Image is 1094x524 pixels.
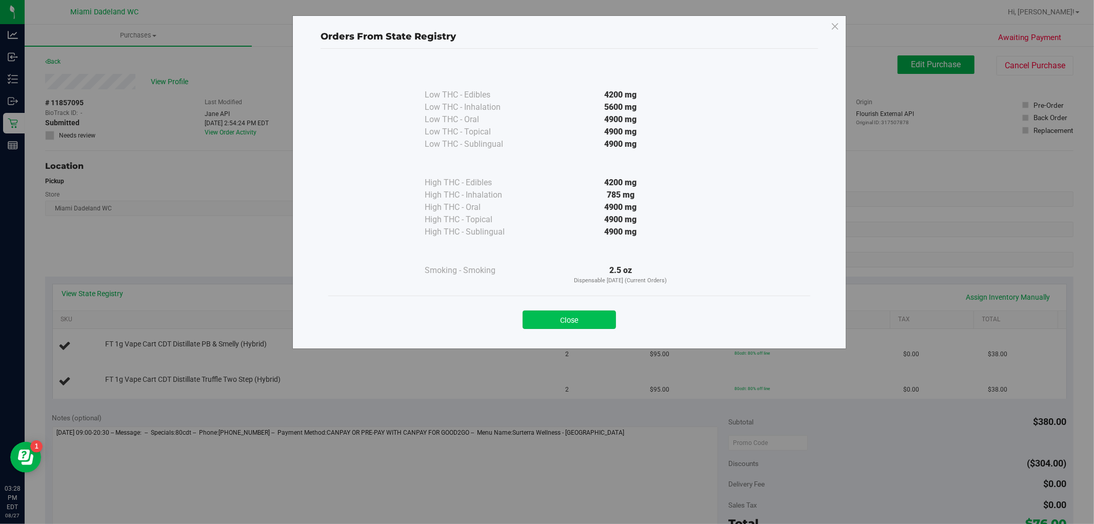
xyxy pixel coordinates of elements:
[321,31,456,42] span: Orders From State Registry
[425,89,527,101] div: Low THC - Edibles
[425,177,527,189] div: High THC - Edibles
[527,201,714,214] div: 4900 mg
[527,214,714,226] div: 4900 mg
[527,277,714,285] p: Dispensable [DATE] (Current Orders)
[527,126,714,138] div: 4900 mg
[425,101,527,113] div: Low THC - Inhalation
[425,201,527,214] div: High THC - Oral
[527,113,714,126] div: 4900 mg
[527,89,714,101] div: 4200 mg
[425,189,527,201] div: High THC - Inhalation
[425,264,527,277] div: Smoking - Smoking
[523,310,616,329] button: Close
[425,226,527,238] div: High THC - Sublingual
[527,101,714,113] div: 5600 mg
[527,177,714,189] div: 4200 mg
[425,138,527,150] div: Low THC - Sublingual
[527,264,714,285] div: 2.5 oz
[527,138,714,150] div: 4900 mg
[10,442,41,473] iframe: Resource center
[425,113,527,126] div: Low THC - Oral
[527,226,714,238] div: 4900 mg
[527,189,714,201] div: 785 mg
[30,440,43,453] iframe: Resource center unread badge
[425,214,527,226] div: High THC - Topical
[425,126,527,138] div: Low THC - Topical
